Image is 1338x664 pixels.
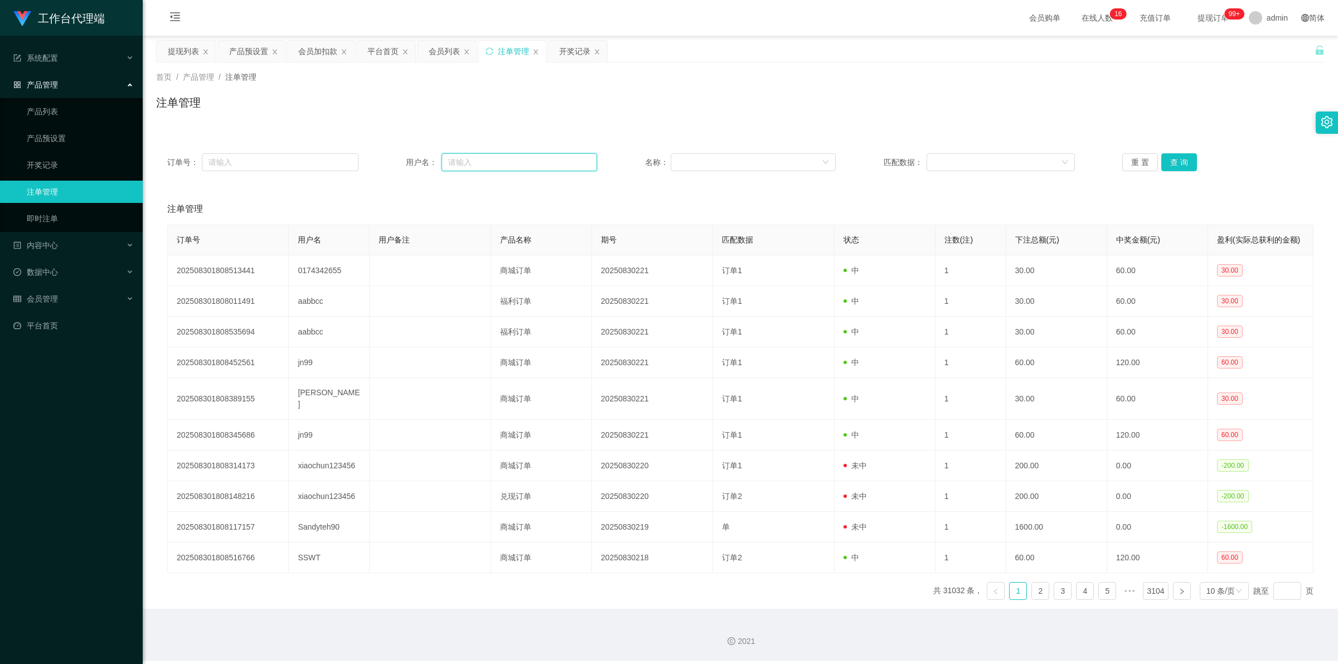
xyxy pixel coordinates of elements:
td: aabbcc [289,286,370,317]
span: 状态 [843,235,859,244]
div: 提现列表 [168,41,199,62]
i: 图标: close [202,49,209,55]
h1: 注单管理 [156,94,201,111]
span: 中 [843,430,859,439]
span: 提现订单 [1192,14,1234,22]
span: 订单1 [722,430,742,439]
span: 订单1 [722,461,742,470]
div: 会员加扣款 [298,41,337,62]
td: xiaochun123456 [289,481,370,512]
p: 1 [1114,8,1118,20]
span: 期号 [601,235,617,244]
td: 20250830218 [592,542,713,573]
div: 开奖记录 [559,41,590,62]
span: 产品管理 [13,80,58,89]
i: 图标: right [1179,588,1185,595]
i: 图标: copyright [728,637,735,645]
span: 产品名称 [500,235,531,244]
span: 订单1 [722,266,742,275]
span: 60.00 [1217,356,1243,369]
td: 1 [935,450,1006,481]
i: 图标: close [341,49,347,55]
li: 5 [1098,582,1116,600]
td: 60.00 [1006,542,1107,573]
span: 未中 [843,461,867,470]
i: 图标: table [13,295,21,303]
span: 中 [843,553,859,562]
td: 30.00 [1006,286,1107,317]
i: 图标: profile [13,241,21,249]
td: 1 [935,286,1006,317]
td: 0174342655 [289,255,370,286]
span: 30.00 [1217,326,1243,338]
span: 在线人数 [1076,14,1118,22]
td: 1 [935,420,1006,450]
h1: 工作台代理端 [38,1,105,36]
td: 120.00 [1107,420,1208,450]
i: 图标: sync [486,47,493,55]
div: 跳至 页 [1253,582,1313,600]
a: 2 [1032,583,1049,599]
td: aabbcc [289,317,370,347]
span: 60.00 [1217,429,1243,441]
span: -200.00 [1217,459,1249,472]
sup: 1025 [1224,8,1244,20]
td: 商城订单 [491,378,592,420]
li: 向后 5 页 [1121,582,1138,600]
span: 订单2 [722,553,742,562]
td: 1 [935,481,1006,512]
span: 未中 [843,522,867,531]
td: 20250830221 [592,317,713,347]
span: 名称： [645,157,671,168]
td: 60.00 [1107,255,1208,286]
td: 60.00 [1006,347,1107,378]
span: 盈利(实际总获利的金额) [1217,235,1300,244]
span: ••• [1121,582,1138,600]
td: 202508301808117157 [168,512,289,542]
span: 单 [722,522,730,531]
td: 200.00 [1006,481,1107,512]
li: 3104 [1143,582,1168,600]
span: 30.00 [1217,264,1243,277]
td: 202508301808452561 [168,347,289,378]
span: 中 [843,297,859,306]
span: -1600.00 [1217,521,1252,533]
i: 图标: close [594,49,600,55]
span: 首页 [156,72,172,81]
span: 中 [843,266,859,275]
span: 系统配置 [13,54,58,62]
i: 图标: menu-fold [156,1,194,36]
a: 3104 [1143,583,1167,599]
td: 福利订单 [491,317,592,347]
td: 20250830221 [592,286,713,317]
a: 图标: dashboard平台首页 [13,314,134,337]
li: 3 [1054,582,1072,600]
td: 30.00 [1006,378,1107,420]
i: 图标: close [532,49,539,55]
i: 图标: down [1061,159,1068,167]
a: 4 [1077,583,1093,599]
td: 1 [935,255,1006,286]
span: 注单管理 [225,72,256,81]
a: 工作台代理端 [13,13,105,22]
a: 产品预设置 [27,127,134,149]
td: 20250830220 [592,481,713,512]
i: 图标: form [13,54,21,62]
li: 1 [1009,582,1027,600]
i: 图标: down [1235,588,1242,595]
i: 图标: check-circle-o [13,268,21,276]
td: 1 [935,317,1006,347]
td: 0.00 [1107,450,1208,481]
td: 0.00 [1107,512,1208,542]
span: 未中 [843,492,867,501]
td: 202508301808535694 [168,317,289,347]
input: 请输入 [442,153,597,171]
td: SSWT [289,542,370,573]
i: 图标: left [992,588,999,595]
span: 中 [843,394,859,403]
span: 30.00 [1217,295,1243,307]
td: 202508301808314173 [168,450,289,481]
i: 图标: close [272,49,278,55]
i: 图标: setting [1321,116,1333,128]
span: 数据中心 [13,268,58,277]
